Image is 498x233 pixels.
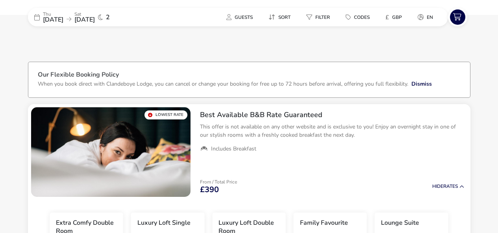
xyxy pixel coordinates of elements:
[200,123,464,139] p: This offer is not available on any other website and is exclusive to you! Enjoy an overnight stay...
[392,14,402,20] span: GBP
[43,12,63,17] p: Thu
[200,180,237,184] p: From / Total Price
[200,110,464,119] h2: Best Available B&B Rate Guaranteed
[74,12,95,17] p: Sat
[38,80,408,88] p: When you book direct with Clandeboye Lodge, you can cancel or change your booking for free up to ...
[278,14,291,20] span: Sort
[74,15,95,24] span: [DATE]
[262,11,297,23] button: Sort
[432,184,464,189] button: HideRates
[211,145,256,152] span: Includes Breakfast
[432,183,443,189] span: Hide
[28,8,146,26] div: Thu[DATE]Sat[DATE]2
[200,186,219,194] span: £390
[339,11,379,23] naf-pibe-menu-bar-item: Codes
[194,104,470,159] div: Best Available B&B Rate GuaranteedThis offer is not available on any other website and is exclusi...
[31,107,191,197] swiper-slide: 1 / 1
[106,14,110,20] span: 2
[315,14,330,20] span: Filter
[381,219,419,227] h3: Lounge Suite
[220,11,259,23] button: Guests
[144,110,187,119] div: Lowest Rate
[385,13,389,21] i: £
[300,219,348,227] h3: Family Favourite
[411,80,432,88] button: Dismiss
[354,14,370,20] span: Codes
[137,219,191,227] h3: Luxury Loft Single
[379,11,408,23] button: £GBP
[427,14,433,20] span: en
[379,11,411,23] naf-pibe-menu-bar-item: £GBP
[300,11,336,23] button: Filter
[411,11,439,23] button: en
[220,11,262,23] naf-pibe-menu-bar-item: Guests
[262,11,300,23] naf-pibe-menu-bar-item: Sort
[411,11,442,23] naf-pibe-menu-bar-item: en
[235,14,253,20] span: Guests
[300,11,339,23] naf-pibe-menu-bar-item: Filter
[43,15,63,24] span: [DATE]
[38,72,461,80] h3: Our Flexible Booking Policy
[339,11,376,23] button: Codes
